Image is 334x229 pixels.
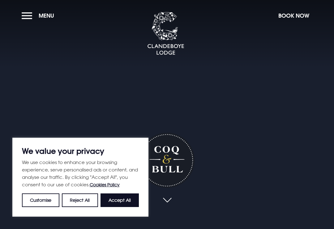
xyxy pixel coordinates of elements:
[22,147,139,155] p: We value your privacy
[90,182,120,187] a: Cookies Policy
[139,132,195,188] h1: Coq & Bull
[101,193,139,207] button: Accept All
[22,158,139,188] p: We use cookies to enhance your browsing experience, serve personalised ads or content, and analys...
[147,12,184,55] img: Clandeboye Lodge
[22,193,59,207] button: Customise
[62,193,98,207] button: Reject All
[39,12,54,19] span: Menu
[12,138,148,217] div: We value your privacy
[275,9,312,22] button: Book Now
[22,9,57,22] button: Menu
